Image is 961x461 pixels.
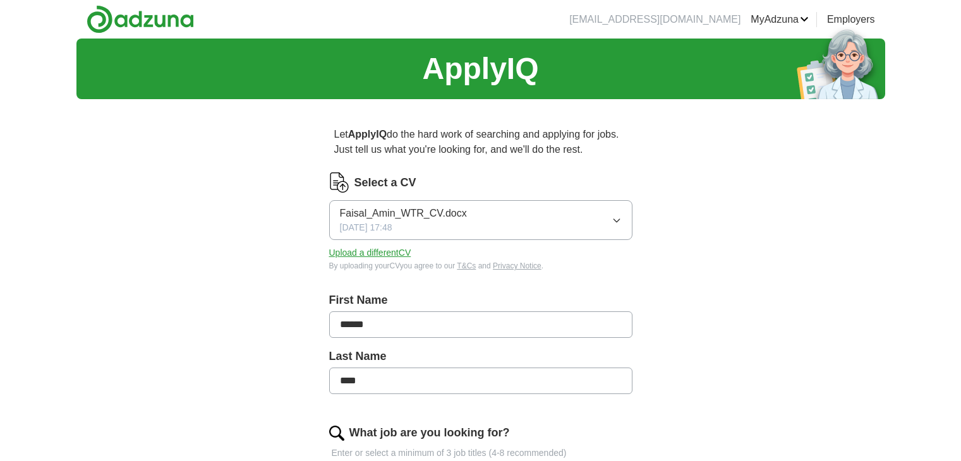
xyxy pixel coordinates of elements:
a: Privacy Notice [493,261,541,270]
img: search.png [329,426,344,441]
img: Adzuna logo [87,5,194,33]
a: Employers [827,12,875,27]
label: Last Name [329,348,632,365]
div: By uploading your CV you agree to our and . [329,260,632,272]
img: CV Icon [329,172,349,193]
h1: ApplyIQ [422,46,538,92]
strong: ApplyIQ [348,129,387,140]
span: Faisal_Amin_WTR_CV.docx [340,206,467,221]
a: MyAdzuna [751,12,809,27]
span: [DATE] 17:48 [340,221,392,234]
button: Faisal_Amin_WTR_CV.docx[DATE] 17:48 [329,200,632,240]
label: What job are you looking for? [349,424,510,441]
a: T&Cs [457,261,476,270]
button: Upload a differentCV [329,246,411,260]
li: [EMAIL_ADDRESS][DOMAIN_NAME] [569,12,740,27]
p: Let do the hard work of searching and applying for jobs. Just tell us what you're looking for, an... [329,122,632,162]
label: First Name [329,292,632,309]
label: Select a CV [354,174,416,191]
p: Enter or select a minimum of 3 job titles (4-8 recommended) [329,446,632,460]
